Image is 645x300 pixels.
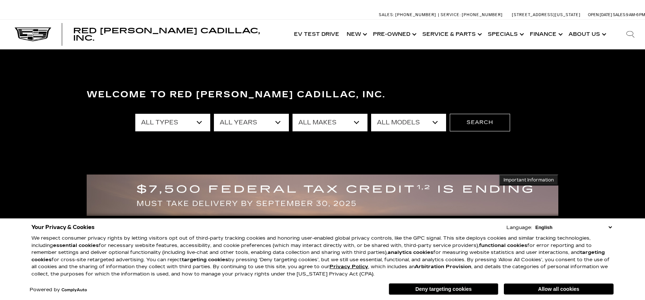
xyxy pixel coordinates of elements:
span: Sales: [379,12,394,17]
select: Filter by year [214,114,289,131]
select: Filter by model [371,114,446,131]
select: Filter by type [135,114,210,131]
button: Important Information [499,175,558,185]
a: [STREET_ADDRESS][US_STATE] [512,12,581,17]
button: Search [450,114,510,131]
h3: Welcome to Red [PERSON_NAME] Cadillac, Inc. [87,87,558,102]
img: Cadillac Dark Logo with Cadillac White Text [15,27,51,41]
span: Important Information [503,177,554,183]
span: [PHONE_NUMBER] [462,12,503,17]
div: Powered by [30,288,87,292]
a: EV Test Drive [290,20,343,49]
span: Red [PERSON_NAME] Cadillac, Inc. [73,26,260,42]
strong: targeting cookies [182,257,228,263]
strong: essential cookies [53,243,99,248]
button: Allow all cookies [504,284,614,295]
a: Finance [526,20,565,49]
select: Filter by make [293,114,367,131]
a: Privacy Policy [329,264,368,270]
a: About Us [565,20,608,49]
span: Open [DATE] [588,12,612,17]
button: Deny targeting cookies [389,283,498,295]
a: New [343,20,369,49]
span: Service: [441,12,461,17]
span: 9 AM-6 PM [626,12,645,17]
span: [PHONE_NUMBER] [395,12,436,17]
strong: functional cookies [479,243,527,248]
div: Language: [506,225,532,230]
a: Service & Parts [419,20,484,49]
strong: targeting cookies [31,250,605,263]
span: Sales: [613,12,626,17]
select: Language Select [533,224,614,231]
a: Red [PERSON_NAME] Cadillac, Inc. [73,27,283,42]
a: ComplyAuto [61,288,87,292]
a: Pre-Owned [369,20,419,49]
a: Service: [PHONE_NUMBER] [438,13,505,17]
a: Specials [484,20,526,49]
strong: analytics cookies [388,250,433,255]
span: Your Privacy & Cookies [31,222,95,232]
a: Sales: [PHONE_NUMBER] [379,13,438,17]
strong: Arbitration Provision [415,264,471,270]
p: We respect consumer privacy rights by letting visitors opt out of third-party tracking cookies an... [31,235,614,278]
